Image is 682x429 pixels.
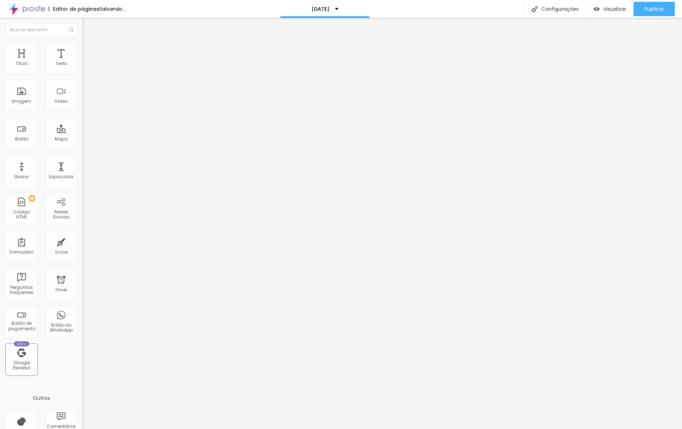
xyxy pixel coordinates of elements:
div: Redes Sociais [47,209,75,220]
p: [DATE] [312,6,329,11]
div: Divisor [14,174,29,179]
div: Botão [15,137,28,142]
span: Visualizar [603,6,626,12]
button: Publicar [633,2,675,16]
div: Perguntas frequentes [7,285,36,295]
div: Título [15,61,28,66]
div: Salvando... [99,6,126,11]
img: view-1.svg [594,6,600,12]
div: Google Reviews [7,360,36,371]
div: Mapa [55,137,68,142]
div: Imagem [12,99,31,104]
div: Timer [55,287,67,292]
input: Buscar elemento [5,23,77,36]
span: Publicar [644,6,664,12]
img: Icone [69,28,73,32]
div: Botão de pagamento [7,321,36,331]
img: Icone [532,6,538,12]
button: Visualizar [586,2,633,16]
div: Texto [55,61,67,66]
div: Formulário [10,250,33,255]
div: Ícone [55,250,68,255]
div: Botão do WhatsApp [47,323,75,333]
div: Novo [14,341,29,346]
div: Espaçador [49,174,73,179]
iframe: Editor [83,18,682,429]
div: Vídeo [55,99,68,104]
div: Editor de páginas [49,6,99,11]
div: Código HTML [7,209,36,220]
